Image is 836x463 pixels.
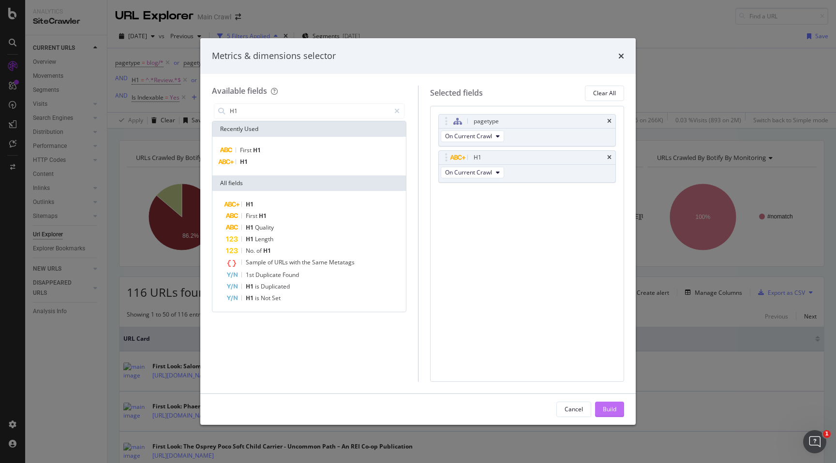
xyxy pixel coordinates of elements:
span: H1 [259,212,267,220]
span: Duplicated [261,282,290,290]
button: Cancel [556,402,591,417]
span: of [256,246,263,255]
span: H1 [240,158,248,166]
span: First [246,212,259,220]
div: Recently Used [212,121,406,137]
span: First [240,146,253,154]
span: Set [272,294,281,302]
span: is [255,294,261,302]
span: 1 [823,430,831,438]
span: H1 [246,223,255,231]
div: H1timesOn Current Crawl [438,150,616,183]
div: Selected fields [430,87,483,99]
span: Not [261,294,272,302]
div: modal [200,38,636,425]
div: pagetype [474,116,499,126]
div: Metrics & dimensions selector [212,50,336,62]
button: Clear All [585,86,624,101]
span: On Current Crawl [445,132,492,140]
div: times [607,155,612,160]
span: Quality [255,223,274,231]
button: On Current Crawl [441,130,504,142]
div: Cancel [565,405,583,413]
span: URLs [274,258,289,266]
span: Same [312,258,329,266]
span: H1 [246,282,255,290]
div: Build [603,405,616,413]
span: the [302,258,312,266]
span: Duplicate [255,271,283,279]
input: Search by field name [229,104,390,118]
button: Build [595,402,624,417]
span: Length [255,235,273,243]
div: times [618,50,624,62]
div: pagetypetimesOn Current Crawl [438,114,616,146]
span: Sample [246,258,268,266]
div: H1 [474,153,481,162]
iframe: Intercom live chat [803,430,826,453]
span: with [289,258,302,266]
span: of [268,258,274,266]
div: times [607,118,612,124]
span: is [255,282,261,290]
span: H1 [246,200,254,208]
span: Metatags [329,258,355,266]
span: H1 [246,294,255,302]
button: On Current Crawl [441,167,504,178]
span: On Current Crawl [445,168,492,176]
div: All fields [212,175,406,191]
span: H1 [263,246,271,255]
span: No. [246,246,256,255]
span: H1 [253,146,261,154]
span: H1 [246,235,255,243]
div: Clear All [593,89,616,97]
span: Found [283,271,299,279]
span: 1st [246,271,255,279]
div: Available fields [212,86,267,96]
